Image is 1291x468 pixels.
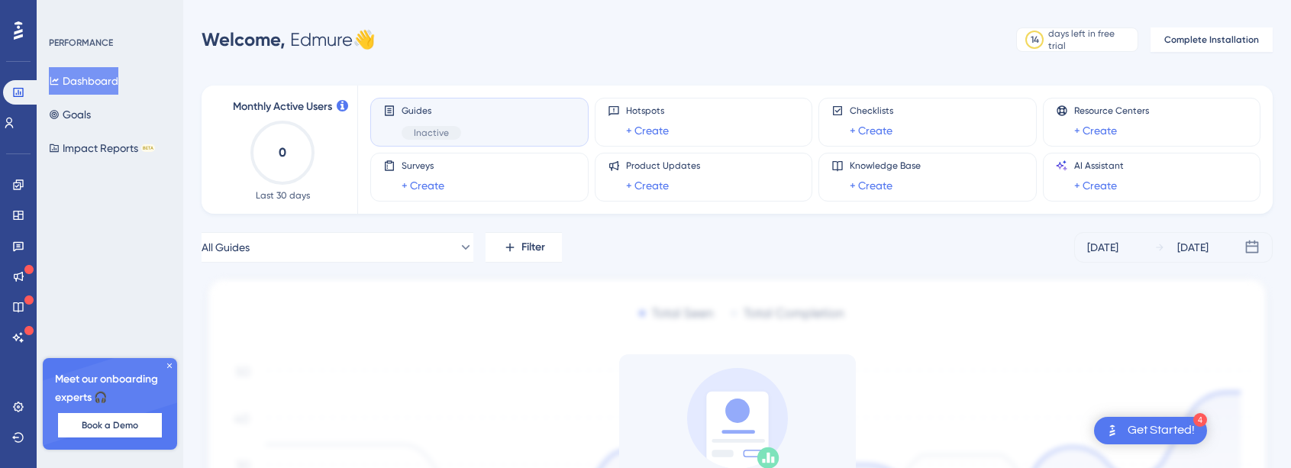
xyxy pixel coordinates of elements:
[402,160,444,172] span: Surveys
[279,145,286,160] text: 0
[202,238,250,257] span: All Guides
[486,232,562,263] button: Filter
[1094,417,1207,444] div: Open Get Started! checklist, remaining modules: 4
[49,134,155,162] button: Impact ReportsBETA
[850,160,921,172] span: Knowledge Base
[1177,238,1209,257] div: [DATE]
[49,37,113,49] div: PERFORMANCE
[1074,105,1149,117] span: Resource Centers
[202,28,286,50] span: Welcome,
[233,98,332,116] span: Monthly Active Users
[626,121,669,140] a: + Create
[1103,421,1122,440] img: launcher-image-alternative-text
[626,105,669,117] span: Hotspots
[49,67,118,95] button: Dashboard
[1087,238,1118,257] div: [DATE]
[1031,34,1039,46] div: 14
[402,176,444,195] a: + Create
[202,27,376,52] div: Edmure 👋
[1074,121,1117,140] a: + Create
[850,176,892,195] a: + Create
[256,189,310,202] span: Last 30 days
[1074,160,1124,172] span: AI Assistant
[49,101,91,128] button: Goals
[1048,27,1133,52] div: days left in free trial
[626,176,669,195] a: + Create
[850,105,893,117] span: Checklists
[1128,422,1195,439] div: Get Started!
[58,413,162,437] button: Book a Demo
[55,370,165,407] span: Meet our onboarding experts 🎧
[1164,34,1259,46] span: Complete Installation
[202,232,473,263] button: All Guides
[1151,27,1273,52] button: Complete Installation
[414,127,449,139] span: Inactive
[1074,176,1117,195] a: + Create
[82,419,138,431] span: Book a Demo
[850,121,892,140] a: + Create
[1193,413,1207,427] div: 4
[402,105,461,117] span: Guides
[626,160,700,172] span: Product Updates
[141,144,155,152] div: BETA
[521,238,545,257] span: Filter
